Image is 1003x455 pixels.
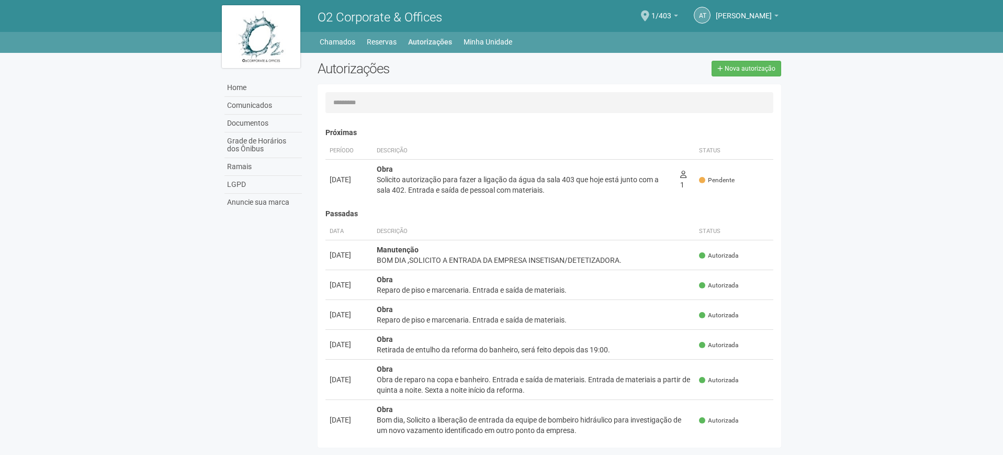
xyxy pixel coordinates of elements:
[373,142,676,160] th: Descrição
[408,35,452,49] a: Autorizações
[373,223,695,240] th: Descrição
[464,35,512,49] a: Minha Unidade
[325,129,774,137] h4: Próximas
[699,281,738,290] span: Autorizada
[694,7,711,24] a: AT
[377,374,691,395] div: Obra de reparo na copa e banheiro. Entrada e saída de materiais. Entrada de materiais a partir de...
[330,250,368,260] div: [DATE]
[222,5,300,68] img: logo.jpg
[330,309,368,320] div: [DATE]
[224,158,302,176] a: Ramais
[318,61,542,76] h2: Autorizações
[330,374,368,385] div: [DATE]
[651,2,671,20] span: 1/403
[377,255,691,265] div: BOM DIA ,SOLICITO A ENTRADA DA EMPRESA INSETISAN/DETETIZADORA.
[330,174,368,185] div: [DATE]
[224,132,302,158] a: Grade de Horários dos Ônibus
[320,35,355,49] a: Chamados
[377,174,672,195] div: Solicito autorização para fazer a ligação da água da sala 403 que hoje está junto com a sala 402....
[680,170,686,189] span: 1
[377,305,393,314] strong: Obra
[377,285,691,295] div: Reparo de piso e marcenaria. Entrada e saída de materiais.
[699,311,738,320] span: Autorizada
[325,223,373,240] th: Data
[224,115,302,132] a: Documentos
[377,165,393,173] strong: Obra
[224,194,302,211] a: Anuncie sua marca
[716,13,779,21] a: [PERSON_NAME]
[695,223,773,240] th: Status
[330,280,368,290] div: [DATE]
[725,65,775,72] span: Nova autorização
[377,246,419,254] strong: Manutenção
[377,335,393,343] strong: Obra
[330,339,368,350] div: [DATE]
[712,61,781,76] a: Nova autorização
[699,341,738,350] span: Autorizada
[377,315,691,325] div: Reparo de piso e marcenaria. Entrada e saída de materiais.
[224,79,302,97] a: Home
[377,345,691,355] div: Retirada de entulho da reforma do banheiro, será feito depois das 19:00.
[699,416,738,425] span: Autorizada
[224,97,302,115] a: Comunicados
[330,415,368,425] div: [DATE]
[377,415,691,436] div: Bom dia, Solicito a liberação de entrada da equipe de bombeiro hidráulico para investigação de um...
[325,142,373,160] th: Período
[367,35,397,49] a: Reservas
[695,142,773,160] th: Status
[699,376,738,385] span: Autorizada
[716,2,772,20] span: Amanda Tavares Ferreira
[325,210,774,218] h4: Passadas
[377,275,393,284] strong: Obra
[318,10,442,25] span: O2 Corporate & Offices
[377,365,393,373] strong: Obra
[699,176,735,185] span: Pendente
[699,251,738,260] span: Autorizada
[224,176,302,194] a: LGPD
[651,13,678,21] a: 1/403
[377,405,393,414] strong: Obra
